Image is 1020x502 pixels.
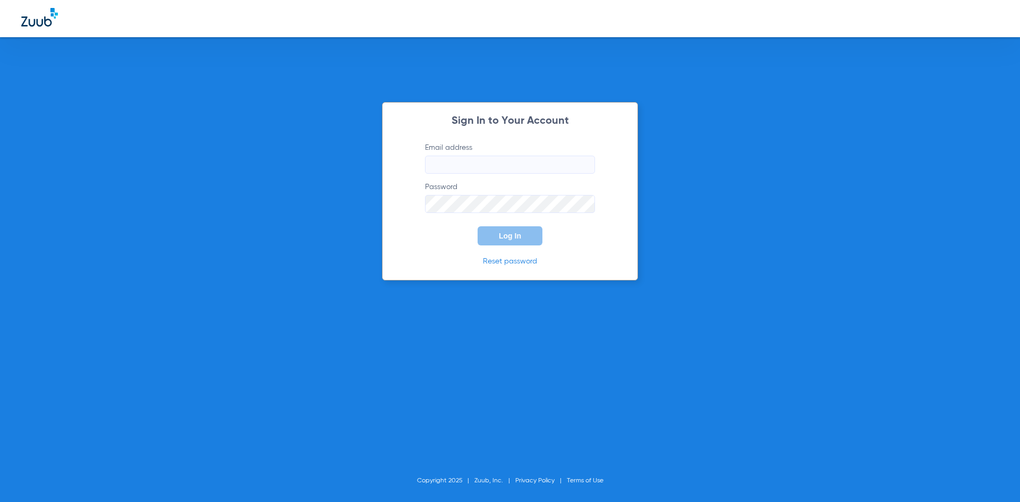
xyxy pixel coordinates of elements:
[967,451,1020,502] iframe: Chat Widget
[567,478,603,484] a: Terms of Use
[474,475,515,486] li: Zuub, Inc.
[499,232,521,240] span: Log In
[425,182,595,213] label: Password
[21,8,58,27] img: Zuub Logo
[409,116,611,126] h2: Sign In to Your Account
[425,142,595,174] label: Email address
[478,226,542,245] button: Log In
[425,195,595,213] input: Password
[425,156,595,174] input: Email address
[417,475,474,486] li: Copyright 2025
[483,258,537,265] a: Reset password
[515,478,555,484] a: Privacy Policy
